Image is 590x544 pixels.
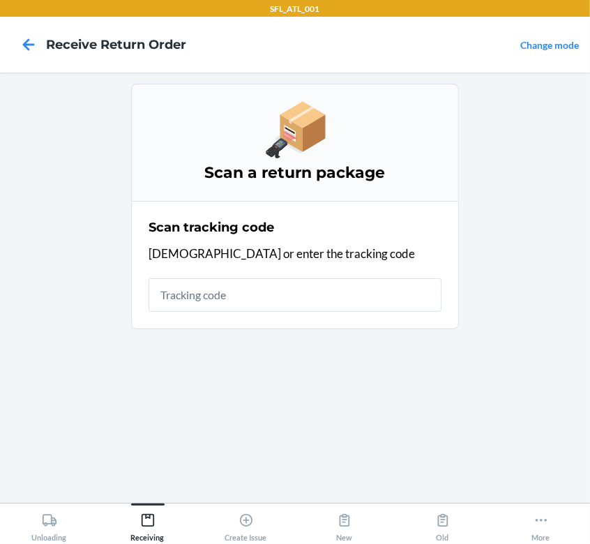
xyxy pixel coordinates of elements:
[149,162,441,184] h3: Scan a return package
[393,504,492,542] button: Old
[336,507,352,542] div: New
[197,504,295,542] button: Create Issue
[149,218,274,236] h2: Scan tracking code
[295,504,393,542] button: New
[435,507,451,542] div: Old
[149,245,441,263] p: [DEMOGRAPHIC_DATA] or enter the tracking code
[271,3,320,15] p: SFL_ATL_001
[225,507,267,542] div: Create Issue
[32,507,67,542] div: Unloading
[532,507,550,542] div: More
[520,39,579,51] a: Change mode
[492,504,590,542] button: More
[131,507,165,542] div: Receiving
[46,36,186,54] h4: Receive Return Order
[149,278,441,312] input: Tracking code
[98,504,197,542] button: Receiving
